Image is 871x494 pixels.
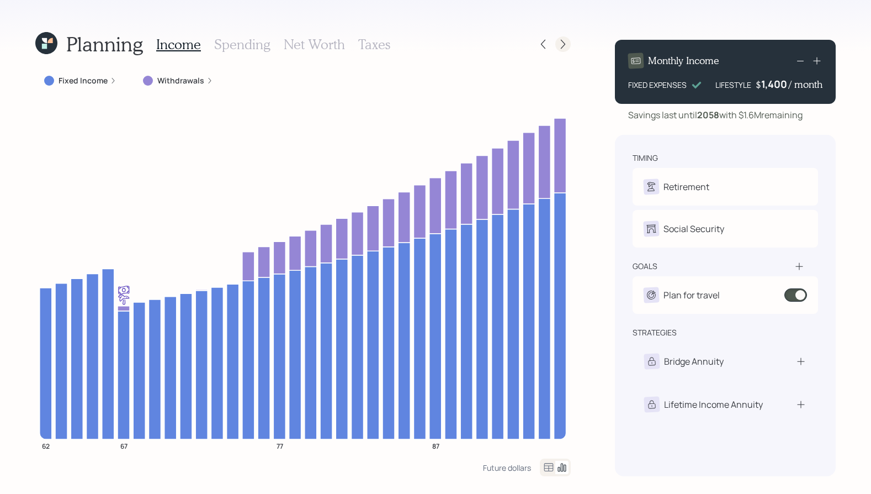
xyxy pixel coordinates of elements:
div: Bridge Annuity [664,355,724,368]
div: 1,400 [761,77,789,91]
h3: Spending [214,36,270,52]
div: Lifetime Income Annuity [664,398,763,411]
div: timing [633,153,658,164]
tspan: 67 [120,441,128,450]
h3: Net Worth [284,36,345,52]
div: goals [633,261,657,272]
h4: / month [789,78,822,91]
b: 2058 [697,109,719,121]
h4: $ [756,78,761,91]
h3: Taxes [358,36,390,52]
div: Savings last until with $1.6M remaining [628,108,803,122]
label: Fixed Income [59,75,108,86]
h1: Planning [66,32,143,56]
label: Withdrawals [157,75,204,86]
div: Plan for travel [663,288,720,302]
div: Future dollars [483,463,531,473]
tspan: 62 [42,441,50,450]
h3: Income [156,36,201,52]
div: LIFESTYLE [715,79,751,91]
div: Retirement [663,180,709,193]
div: FIXED EXPENSES [628,79,687,91]
div: strategies [633,327,677,338]
tspan: 87 [432,441,439,450]
h4: Monthly Income [648,55,719,67]
div: Social Security [663,222,724,235]
tspan: 77 [277,441,283,450]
